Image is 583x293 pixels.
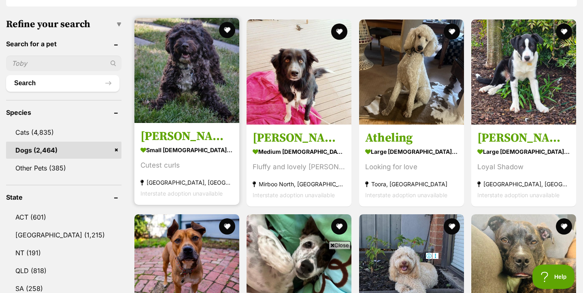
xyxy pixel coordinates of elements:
[471,19,576,125] img: Maynard - Border Collie x Bull Arab Dog
[532,265,575,289] iframe: Help Scout Beacon - Open
[365,179,458,190] strong: Toora, [GEOGRAPHIC_DATA]
[443,218,460,235] button: favourite
[365,146,458,157] strong: large [DEMOGRAPHIC_DATA] Dog
[247,19,351,125] img: Finn Quinell - Border Collie x Australian Kelpie Dog
[365,192,447,198] span: Interstate adoption unavailable
[6,262,121,279] a: QLD (818)
[6,124,121,141] a: Cats (4,835)
[331,24,347,40] button: favourite
[6,109,121,116] header: Species
[140,160,233,171] div: Cutest curls
[140,177,233,188] strong: [GEOGRAPHIC_DATA], [GEOGRAPHIC_DATA]
[6,40,121,47] header: Search for a pet
[6,75,119,91] button: Search
[144,252,439,289] iframe: Advertisement
[477,179,570,190] strong: [GEOGRAPHIC_DATA], [GEOGRAPHIC_DATA]
[477,162,570,172] div: Loyal Shadow
[556,24,572,40] button: favourite
[6,19,121,30] h3: Refine your search
[6,226,121,243] a: [GEOGRAPHIC_DATA] (1,215)
[134,18,239,123] img: Bertie Kumara - Maltese x Poodle Dog
[253,162,345,172] div: Fluffy and lovely [PERSON_NAME]
[365,130,458,146] h3: Atheling
[253,179,345,190] strong: Mirboo North, [GEOGRAPHIC_DATA]
[6,56,121,71] input: Toby
[477,146,570,157] strong: large [DEMOGRAPHIC_DATA] Dog
[6,159,121,177] a: Other Pets (385)
[365,162,458,172] div: Looking for love
[359,124,464,207] a: Atheling large [DEMOGRAPHIC_DATA] Dog Looking for love Toora, [GEOGRAPHIC_DATA] Interstate adopti...
[6,142,121,159] a: Dogs (2,464)
[329,241,351,249] span: Close
[253,146,345,157] strong: medium [DEMOGRAPHIC_DATA] Dog
[477,192,560,198] span: Interstate adoption unavailable
[477,130,570,146] h3: [PERSON_NAME]
[134,123,239,205] a: [PERSON_NAME] small [DEMOGRAPHIC_DATA] Dog Cutest curls [GEOGRAPHIC_DATA], [GEOGRAPHIC_DATA] Inte...
[443,24,460,40] button: favourite
[140,190,223,197] span: Interstate adoption unavailable
[140,144,233,156] strong: small [DEMOGRAPHIC_DATA] Dog
[359,19,464,125] img: Atheling - Poodle (Standard) Dog
[6,194,121,201] header: State
[140,129,233,144] h3: [PERSON_NAME]
[247,124,351,207] a: [PERSON_NAME] medium [DEMOGRAPHIC_DATA] Dog Fluffy and lovely [PERSON_NAME] Mirboo North, [GEOGRA...
[253,192,335,198] span: Interstate adoption unavailable
[219,218,235,235] button: favourite
[331,218,347,235] button: favourite
[471,124,576,207] a: [PERSON_NAME] large [DEMOGRAPHIC_DATA] Dog Loyal Shadow [GEOGRAPHIC_DATA], [GEOGRAPHIC_DATA] Inte...
[219,22,235,38] button: favourite
[253,130,345,146] h3: [PERSON_NAME]
[556,218,572,235] button: favourite
[6,209,121,226] a: ACT (601)
[6,244,121,261] a: NT (191)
